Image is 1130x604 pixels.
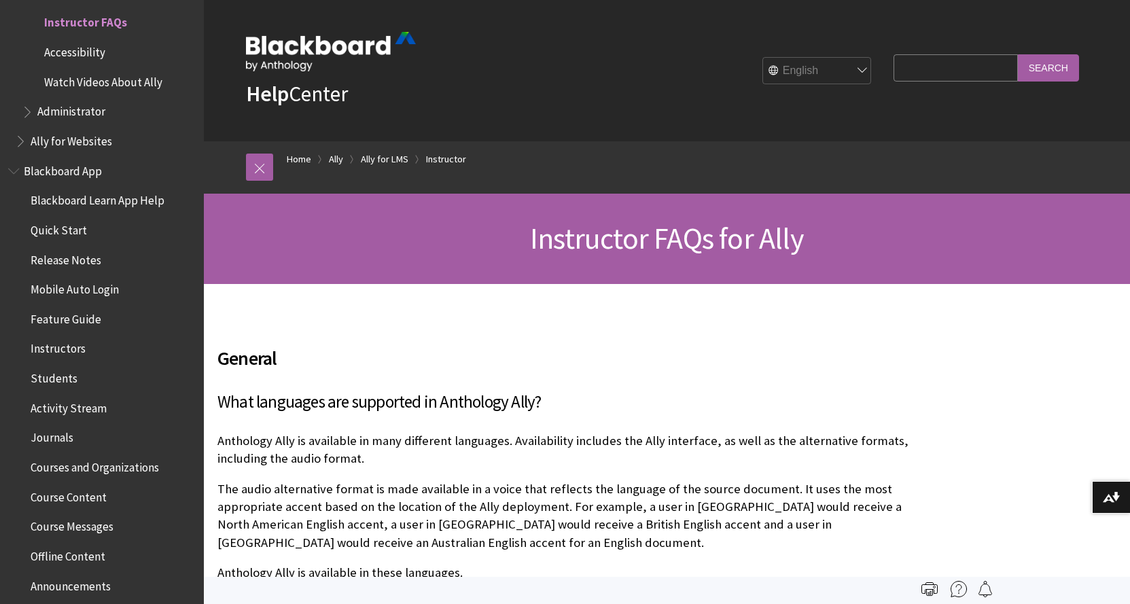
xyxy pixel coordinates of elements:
strong: Help [246,80,289,107]
a: HelpCenter [246,80,348,107]
span: Blackboard App [24,160,102,178]
img: Print [921,581,938,597]
span: Instructors [31,338,86,356]
span: Release Notes [31,249,101,267]
img: Blackboard by Anthology [246,32,416,71]
select: Site Language Selector [763,57,872,84]
h3: What languages are supported in Anthology Ally? [217,389,915,415]
p: The audio alternative format is made available in a voice that reflects the language of the sourc... [217,480,915,552]
span: Students [31,367,77,385]
span: Accessibility [44,41,105,59]
p: Anthology Ally is available in these languages. [217,564,915,582]
img: Follow this page [977,581,993,597]
span: Offline Content [31,545,105,563]
span: General [217,344,915,372]
span: Course Messages [31,516,113,534]
a: Ally for LMS [361,151,408,168]
span: Courses and Organizations [31,456,159,474]
span: Mobile Auto Login [31,278,119,296]
span: Activity Stream [31,397,107,415]
p: Anthology Ally is available in many different languages. Availability includes the Ally interface... [217,432,915,467]
img: More help [951,581,967,597]
span: Journals [31,427,73,445]
a: Ally [329,151,343,168]
span: Quick Start [31,219,87,237]
span: Blackboard Learn App Help [31,189,164,207]
a: Instructor [426,151,466,168]
span: Feature Guide [31,308,101,326]
a: Home [287,151,311,168]
span: Ally for Websites [31,130,112,148]
span: Instructor FAQs for Ally [530,219,804,257]
span: Announcements [31,575,111,593]
span: Course Content [31,486,107,504]
span: Instructor FAQs [44,12,127,30]
span: Administrator [37,101,105,119]
input: Search [1018,54,1079,81]
span: Watch Videos About Ally [44,71,162,89]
